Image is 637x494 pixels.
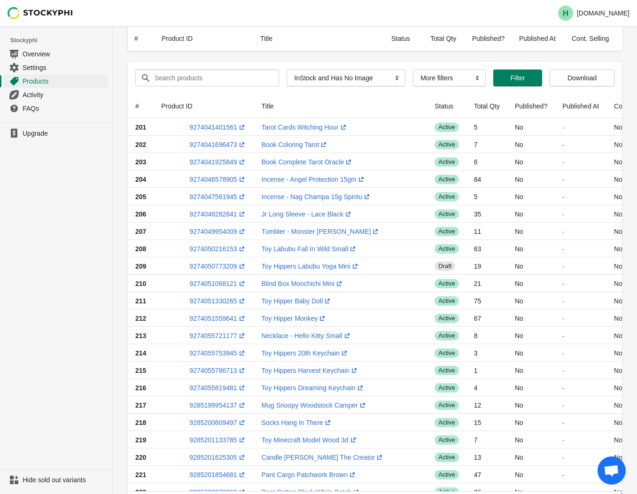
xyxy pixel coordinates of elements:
a: 9274051330265(opens a new window) [189,297,246,305]
td: 21 [466,275,507,292]
td: No [507,136,555,153]
span: Overview [23,49,107,59]
td: 19 [466,257,507,275]
small: - [562,332,564,339]
span: active [435,366,458,375]
td: 8 [466,327,507,344]
a: 9274041696473(opens a new window) [189,141,246,148]
button: Download [550,69,614,86]
input: Search products [154,69,262,86]
span: Filter [510,74,525,82]
a: Toy Hippers 20th Keychain(opens a new window) [262,349,350,357]
a: Upgrade [4,127,109,140]
a: 9274047561945(opens a new window) [189,193,246,201]
span: 204 [135,176,146,183]
a: 9274055819481(opens a new window) [189,384,246,392]
a: Incense - Angel Protection 15gm(opens a new window) [262,176,366,183]
td: No [507,396,555,414]
small: - [562,419,564,425]
span: active [435,123,458,132]
span: active [435,331,458,340]
small: - [562,246,564,252]
a: 9274041925849(opens a new window) [189,158,246,166]
a: 9274050216153(opens a new window) [189,245,246,253]
th: Title [254,94,427,118]
td: No [507,153,555,170]
small: - [562,402,564,408]
span: active [435,348,458,358]
small: - [562,193,564,200]
a: Socks Hang In There(opens a new window) [262,419,333,426]
a: Incense - Nag Champa 15g Spiritu(opens a new window) [262,193,372,201]
span: 209 [135,262,146,270]
a: 9285200609497(opens a new window) [189,419,246,426]
td: No [507,309,555,327]
button: Avatar with initials H[DOMAIN_NAME] [554,4,633,23]
a: Toy Hipper Monkey(opens a new window) [262,315,327,322]
td: 35 [466,205,507,223]
a: Toy Hipper Baby Doll(opens a new window) [262,297,333,305]
span: 214 [135,349,146,357]
a: Book Coloring Tarot(opens a new window) [262,141,329,148]
a: Toy Hippers Harvest Keychain(opens a new window) [262,367,359,374]
td: No [507,118,555,136]
span: active [435,435,458,445]
small: - [562,471,564,478]
a: 9285201133785(opens a new window) [189,436,246,444]
a: Mug Snoopy Woodstock Camper(opens a new window) [262,401,367,409]
a: Hide sold out variants [4,473,109,486]
a: 9274051068121(opens a new window) [189,280,246,287]
td: No [507,414,555,431]
td: No [507,448,555,466]
a: 9274055721177(opens a new window) [189,332,246,340]
span: 201 [135,123,146,131]
a: 9274051559641(opens a new window) [189,315,246,322]
th: Product ID [154,94,254,118]
td: No [507,257,555,275]
span: 215 [135,367,146,374]
span: Stockyphi [10,36,112,45]
td: 63 [466,240,507,257]
small: - [562,211,564,217]
td: No [507,327,555,344]
td: No [507,275,555,292]
td: 11 [466,223,507,240]
th: Total Qty [466,94,507,118]
span: Products [23,77,107,86]
span: 210 [135,280,146,287]
a: Products [4,74,109,88]
a: Candle [PERSON_NAME] The Creator(opens a new window) [262,454,385,461]
a: Open chat [598,456,626,485]
span: Activity [23,90,107,100]
a: Pant Cargo Patchwork Brown(opens a new window) [262,471,357,479]
span: Upgrade [23,129,107,138]
span: FAQs [23,104,107,113]
td: 12 [466,396,507,414]
small: - [562,280,564,286]
span: active [435,192,458,201]
span: active [435,470,458,479]
text: H [563,9,568,17]
img: Stockyphi [8,7,73,19]
a: Book Complete Tarot Oracle(opens a new window) [262,158,354,166]
a: 9274055786713(opens a new window) [189,367,246,374]
a: 9274046578905(opens a new window) [189,176,246,183]
span: active [435,244,458,254]
a: Settings [4,61,109,74]
small: - [562,298,564,304]
span: 216 [135,384,146,392]
th: Published At [555,94,606,118]
td: 5 [466,188,507,205]
a: Activity [4,88,109,101]
a: Toy Labubu Fall In Wild Small(opens a new window) [262,245,357,253]
td: No [507,379,555,396]
td: 15 [466,414,507,431]
p: [DOMAIN_NAME] [577,9,629,17]
span: draft [435,262,455,271]
span: active [435,227,458,236]
a: 9274049954009(opens a new window) [189,228,246,235]
small: - [562,228,564,234]
td: No [507,188,555,205]
th: Status [427,94,466,118]
td: 5 [466,118,507,136]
